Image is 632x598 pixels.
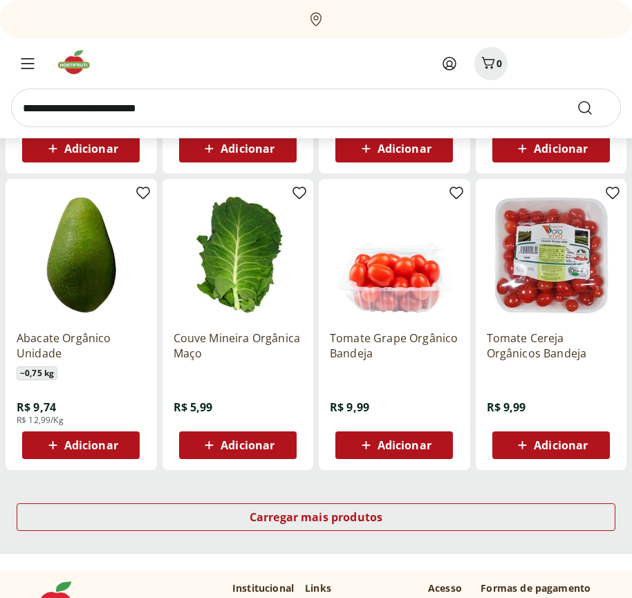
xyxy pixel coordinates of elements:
[174,400,213,415] span: R$ 5,99
[174,330,303,361] a: Couve Mineira Orgânica Maço
[378,143,431,154] span: Adicionar
[179,135,297,162] button: Adicionar
[492,135,610,162] button: Adicionar
[250,512,383,523] span: Carregar mais produtos
[330,400,369,415] span: R$ 9,99
[221,143,275,154] span: Adicionar
[17,366,57,380] span: ~ 0,75 kg
[17,400,56,415] span: R$ 9,74
[481,581,604,595] p: Formas de pagamento
[487,190,616,319] img: Tomate Cereja Orgânicos Bandeja
[428,581,462,595] p: Acesso
[232,581,294,595] p: Institucional
[22,431,140,459] button: Adicionar
[335,135,453,162] button: Adicionar
[221,440,275,451] span: Adicionar
[179,431,297,459] button: Adicionar
[330,330,459,361] a: Tomate Grape Orgânico Bandeja
[17,330,146,361] a: Abacate Orgânico Unidade
[174,190,303,319] img: Couve Mineira Orgânica Maço
[330,190,459,319] img: Tomate Grape Orgânico Bandeja
[55,48,102,76] img: Hortifruti
[17,190,146,319] img: Abacate Orgânico Unidade
[64,143,118,154] span: Adicionar
[474,47,508,80] button: Carrinho
[22,135,140,162] button: Adicionar
[492,431,610,459] button: Adicionar
[17,503,615,536] a: Carregar mais produtos
[17,415,64,426] span: R$ 12,99/Kg
[487,330,616,361] a: Tomate Cereja Orgânicos Bandeja
[11,47,44,80] button: Menu
[11,88,621,127] input: search
[534,143,588,154] span: Adicionar
[487,400,526,415] span: R$ 9,99
[577,100,610,116] button: Submit Search
[534,440,588,451] span: Adicionar
[335,431,453,459] button: Adicionar
[378,440,431,451] span: Adicionar
[496,57,502,70] span: 0
[64,440,118,451] span: Adicionar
